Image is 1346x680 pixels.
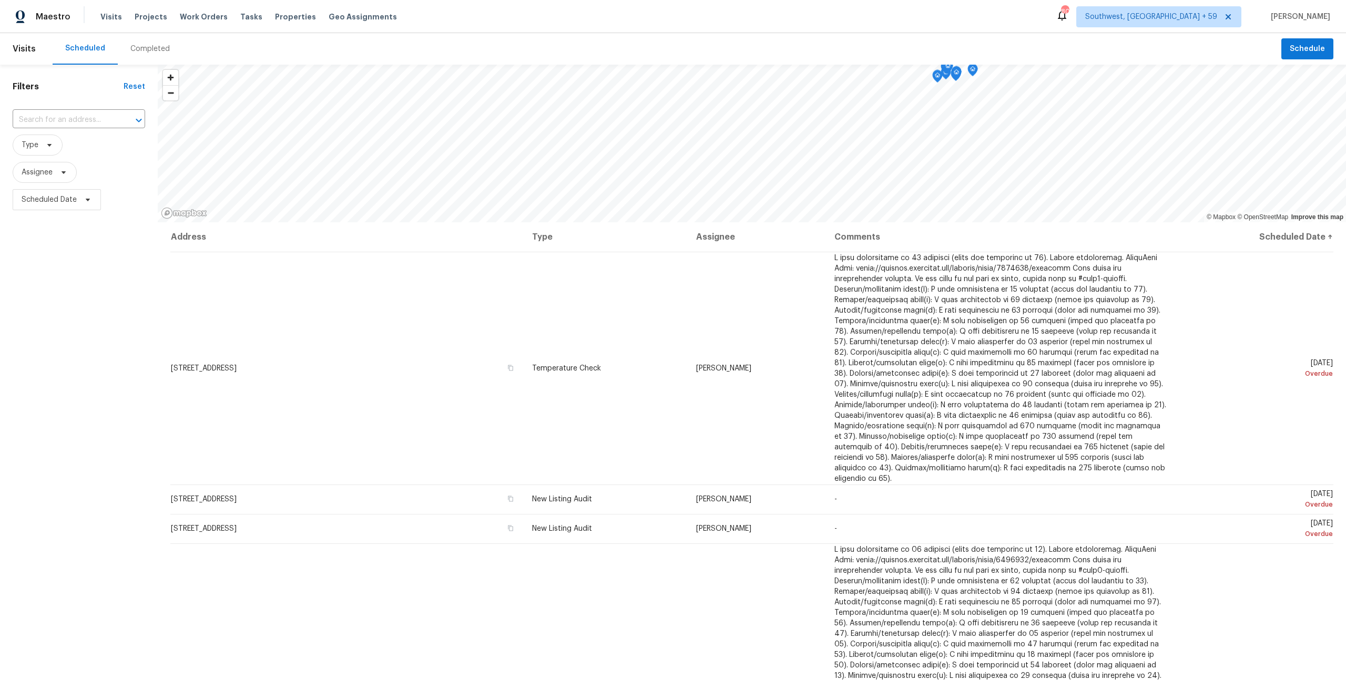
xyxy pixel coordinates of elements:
div: Map marker [941,61,951,77]
span: Southwest, [GEOGRAPHIC_DATA] + 59 [1085,12,1217,22]
span: [PERSON_NAME] [696,525,751,532]
th: Type [524,222,688,252]
span: Type [22,140,38,150]
span: Work Orders [180,12,228,22]
span: Projects [135,12,167,22]
input: Search for an address... [13,112,116,128]
th: Address [170,222,524,252]
span: Zoom out [163,86,178,100]
span: [STREET_ADDRESS] [171,365,237,372]
div: Map marker [951,67,962,83]
div: Overdue [1184,368,1333,379]
div: Scheduled [65,43,105,54]
th: Scheduled Date ↑ [1175,222,1333,252]
span: [STREET_ADDRESS] [171,525,237,532]
canvas: Map [158,65,1346,222]
h1: Filters [13,81,124,92]
span: Maestro [36,12,70,22]
span: Geo Assignments [329,12,397,22]
div: 809 [1061,6,1068,17]
span: [DATE] [1184,359,1333,379]
span: New Listing Audit [532,496,592,503]
span: New Listing Audit [532,525,592,532]
span: Tasks [240,13,262,20]
span: - [834,525,837,532]
a: OpenStreetMap [1237,213,1288,221]
span: L ipsu dolorsitame co 43 adipisci (elits doe temporinc ut 76). Labore etdoloremag. AliquAeni Admi... [834,254,1166,482]
button: Open [131,113,146,128]
div: Completed [130,44,170,54]
a: Mapbox [1207,213,1236,221]
span: [PERSON_NAME] [696,365,751,372]
div: Overdue [1184,499,1333,510]
span: Visits [13,37,36,60]
span: Scheduled Date [22,194,77,205]
span: - [834,496,837,503]
button: Copy Address [506,494,515,503]
span: Assignee [22,167,53,178]
span: [STREET_ADDRESS] [171,496,237,503]
span: Properties [275,12,316,22]
button: Copy Address [506,363,515,373]
a: Mapbox homepage [161,207,207,219]
div: Overdue [1184,529,1333,539]
button: Zoom in [163,70,178,85]
span: Visits [100,12,122,22]
th: Assignee [688,222,826,252]
button: Zoom out [163,85,178,100]
span: [DATE] [1184,490,1333,510]
div: Map marker [951,66,962,83]
span: Temperature Check [532,365,601,372]
span: Schedule [1290,43,1325,56]
span: [DATE] [1184,520,1333,539]
div: Map marker [943,60,953,77]
div: Reset [124,81,145,92]
span: [PERSON_NAME] [1267,12,1330,22]
a: Improve this map [1291,213,1343,221]
button: Schedule [1281,38,1333,60]
div: Map marker [932,70,943,86]
th: Comments [826,222,1175,252]
span: [PERSON_NAME] [696,496,751,503]
button: Copy Address [506,523,515,533]
div: Map marker [967,64,978,80]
